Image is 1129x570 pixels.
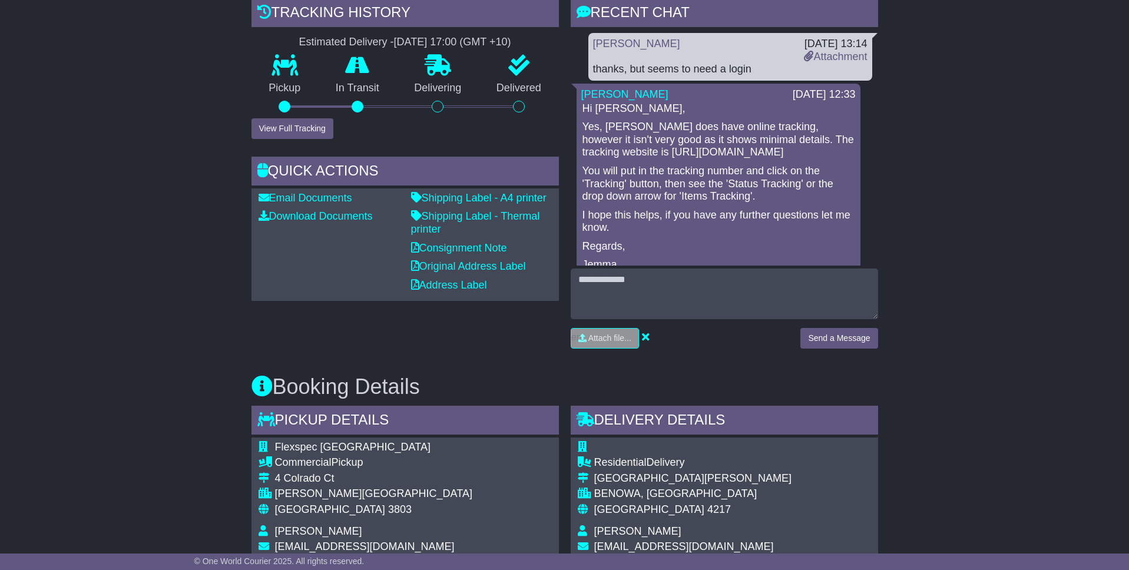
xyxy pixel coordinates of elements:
[251,375,878,399] h3: Booking Details
[397,82,479,95] p: Delivering
[582,102,855,115] p: Hi [PERSON_NAME],
[411,210,540,235] a: Shipping Label - Thermal printer
[275,441,431,453] span: Flexspec [GEOGRAPHIC_DATA]
[411,260,526,272] a: Original Address Label
[411,192,547,204] a: Shipping Label - A4 printer
[594,541,774,552] span: [EMAIL_ADDRESS][DOMAIN_NAME]
[800,328,878,349] button: Send a Message
[582,259,855,271] p: Jemma
[388,503,412,515] span: 3803
[594,488,792,501] div: BENOWA, [GEOGRAPHIC_DATA]
[804,38,867,51] div: [DATE] 13:14
[275,472,472,485] div: 4 Colrado Ct
[411,279,487,291] a: Address Label
[251,406,559,438] div: Pickup Details
[251,36,559,49] div: Estimated Delivery -
[793,88,856,101] div: [DATE] 12:33
[251,82,319,95] p: Pickup
[275,456,472,469] div: Pickup
[804,51,867,62] a: Attachment
[318,82,397,95] p: In Transit
[593,38,680,49] a: [PERSON_NAME]
[582,240,855,253] p: Regards,
[582,165,855,203] p: You will put in the tracking number and click on the 'Tracking' button, then see the 'Status Trac...
[259,210,373,222] a: Download Documents
[707,503,731,515] span: 4217
[251,157,559,188] div: Quick Actions
[275,541,455,552] span: [EMAIL_ADDRESS][DOMAIN_NAME]
[259,192,352,204] a: Email Documents
[47,69,105,77] div: Domain Overview
[275,503,385,515] span: [GEOGRAPHIC_DATA]
[394,36,511,49] div: [DATE] 17:00 (GMT +10)
[594,525,681,537] span: [PERSON_NAME]
[275,456,332,468] span: Commercial
[33,19,58,28] div: v 4.0.25
[582,121,855,159] p: Yes, [PERSON_NAME] does have online tracking, however it isn't very good as it shows minimal deta...
[411,242,507,254] a: Consignment Note
[582,209,855,234] p: I hope this helps, if you have any further questions let me know.
[132,69,194,77] div: Keywords by Traffic
[19,19,28,28] img: logo_orange.svg
[119,68,128,78] img: tab_keywords_by_traffic_grey.svg
[594,456,647,468] span: Residential
[194,556,365,566] span: © One World Courier 2025. All rights reserved.
[19,31,28,40] img: website_grey.svg
[593,63,868,76] div: thanks, but seems to need a login
[594,456,792,469] div: Delivery
[275,525,362,537] span: [PERSON_NAME]
[479,82,559,95] p: Delivered
[275,488,472,501] div: [PERSON_NAME][GEOGRAPHIC_DATA]
[34,68,44,78] img: tab_domain_overview_orange.svg
[571,406,878,438] div: Delivery Details
[31,31,130,40] div: Domain: [DOMAIN_NAME]
[581,88,668,100] a: [PERSON_NAME]
[594,503,704,515] span: [GEOGRAPHIC_DATA]
[251,118,333,139] button: View Full Tracking
[594,472,792,485] div: [GEOGRAPHIC_DATA][PERSON_NAME]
